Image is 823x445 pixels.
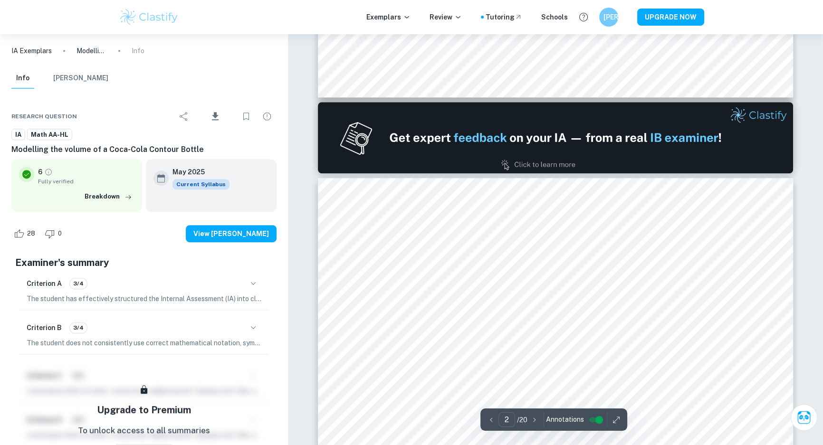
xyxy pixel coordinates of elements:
button: [PERSON_NAME] [53,68,108,89]
button: View [PERSON_NAME] [186,225,277,242]
button: Help and Feedback [575,9,592,25]
span: 3/4 [70,323,87,332]
h6: [PERSON_NAME] [603,12,614,22]
span: Annotations [546,415,584,425]
img: Clastify logo [119,8,179,27]
div: Dislike [42,226,67,241]
span: 0 [53,229,67,238]
p: The student has effectively structured the Internal Assessment (IA) into clear sections, includin... [27,294,261,304]
h5: Examiner's summary [15,256,273,270]
h6: Criterion B [27,322,62,333]
p: 6 [38,167,42,177]
a: IA Exemplars [11,46,52,56]
button: Breakdown [82,189,134,204]
div: Download [195,104,235,129]
p: To unlock access to all summaries [78,425,210,437]
a: Schools [541,12,568,22]
button: [PERSON_NAME] [599,8,618,27]
button: Info [11,68,34,89]
span: Current Syllabus [172,179,230,189]
p: The student does not consistently use correct mathematical notation, symbols, and terminology, wh... [27,338,261,348]
div: Like [11,226,40,241]
a: Math AA-HL [27,129,72,141]
span: Fully verified [38,177,134,186]
div: Report issue [258,107,277,126]
a: IA [11,129,25,141]
div: Share [174,107,193,126]
p: Info [132,46,144,56]
p: / 20 [517,415,527,425]
span: Math AA-HL [28,130,72,140]
h6: Modelling the volume of a Coca-Cola Contour Bottle [11,144,277,155]
button: UPGRADE NOW [637,9,704,26]
a: Grade fully verified [44,168,53,176]
div: Bookmark [237,107,256,126]
span: 28 [22,229,40,238]
span: 3/4 [70,279,87,288]
h6: Criterion A [27,278,62,289]
div: This exemplar is based on the current syllabus. Feel free to refer to it for inspiration/ideas wh... [172,179,230,189]
a: Tutoring [486,12,522,22]
span: IA [12,130,25,140]
p: Review [430,12,462,22]
h5: Upgrade to Premium [97,403,191,417]
h6: May 2025 [172,167,222,177]
img: Ad [318,102,793,173]
span: Research question [11,112,77,121]
p: Modelling the volume of a Coca-Cola Contour Bottle [77,46,107,56]
p: Exemplars [366,12,411,22]
button: Ask Clai [791,404,817,431]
